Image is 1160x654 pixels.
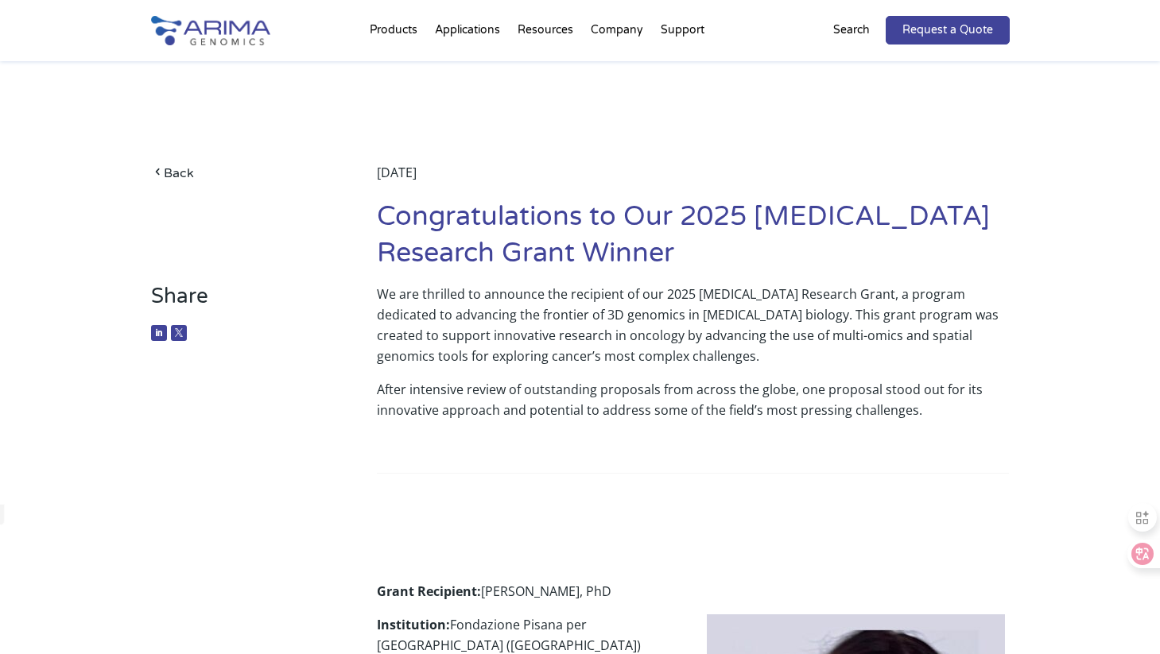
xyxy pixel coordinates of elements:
[151,284,330,321] h3: Share
[377,581,1009,614] p: [PERSON_NAME], PhD
[377,199,1009,284] h1: Congratulations to Our 2025 [MEDICAL_DATA] Research Grant Winner
[377,162,1009,199] div: [DATE]
[151,162,330,184] a: Back
[833,20,870,41] p: Search
[151,16,270,45] img: Arima-Genomics-logo
[377,616,450,633] strong: Institution:
[377,284,1009,379] p: We are thrilled to announce the recipient of our 2025 [MEDICAL_DATA] Research Grant, a program de...
[377,582,481,600] strong: Grant Recipient:
[377,379,1009,433] p: After intensive review of outstanding proposals from across the globe, one proposal stood out for...
[886,16,1010,45] a: Request a Quote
